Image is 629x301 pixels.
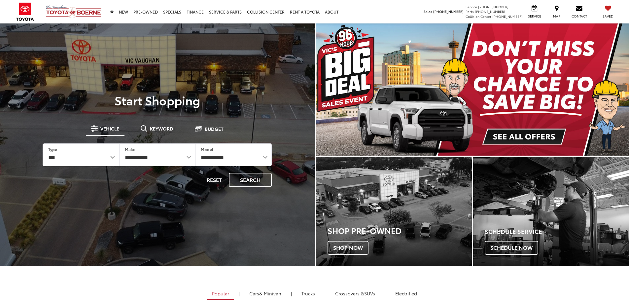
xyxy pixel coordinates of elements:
li: | [237,290,241,297]
span: [PHONE_NUMBER] [433,9,464,14]
span: Collision Center [466,14,491,19]
label: Type [48,146,57,152]
label: Model [201,146,213,152]
a: Electrified [390,288,422,299]
span: Saved [601,14,615,19]
li: | [383,290,387,297]
a: Schedule Service Schedule Now [473,157,629,266]
li: | [323,290,327,297]
span: Contact [572,14,587,19]
button: Reset [201,173,227,187]
span: [PHONE_NUMBER] [475,9,505,14]
span: Budget [205,127,224,131]
button: Search [229,173,272,187]
label: Make [125,146,135,152]
a: Cars [244,288,286,299]
span: Service [527,14,542,19]
span: Sales [424,9,432,14]
span: [PHONE_NUMBER] [478,4,508,9]
img: Vic Vaughan Toyota of Boerne [46,5,102,19]
span: Keyword [150,126,173,131]
span: Crossovers & [335,290,364,297]
h4: Schedule Service [485,228,629,235]
span: [PHONE_NUMBER] [492,14,523,19]
div: Toyota [316,157,472,266]
a: Popular [207,288,234,300]
span: Parts [466,9,474,14]
span: & Minivan [259,290,281,297]
a: SUVs [330,288,380,299]
span: Map [549,14,564,19]
a: Trucks [297,288,320,299]
li: | [289,290,294,297]
h3: Shop Pre-Owned [328,226,472,235]
span: Shop Now [328,241,368,255]
div: Toyota [473,157,629,266]
p: Start Shopping [28,94,287,107]
span: Vehicle [100,126,119,131]
span: Service [466,4,477,9]
a: Shop Pre-Owned Shop Now [316,157,472,266]
span: Schedule Now [485,241,538,255]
